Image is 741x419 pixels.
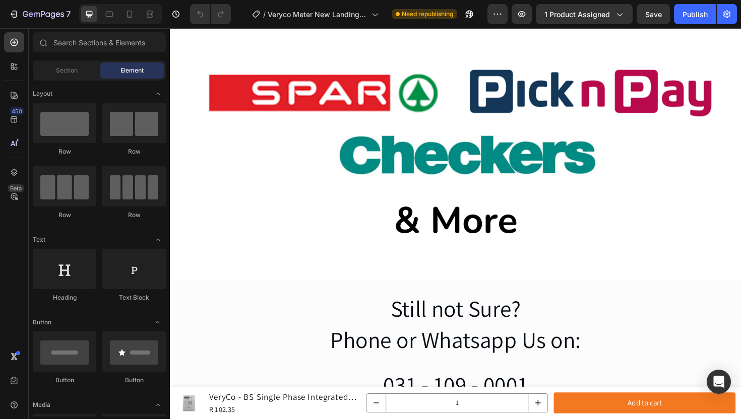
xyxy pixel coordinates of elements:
[33,293,96,302] div: Heading
[190,4,231,24] div: Undo/Redo
[645,10,662,19] span: Save
[33,32,166,52] input: Search Sections & Elements
[33,211,96,220] div: Row
[4,4,75,24] button: 7
[683,9,708,20] div: Publish
[10,107,24,115] div: 450
[33,235,45,244] span: Text
[637,4,670,24] button: Save
[33,318,51,327] span: Button
[484,390,521,404] div: Add to cart
[150,397,166,413] span: Toggle open
[150,86,166,102] span: Toggle open
[40,398,202,410] div: R 102.35
[150,232,166,248] span: Toggle open
[406,386,599,408] button: Add to cart
[707,370,731,394] div: Open Intercom Messenger
[33,376,96,385] div: Button
[1,282,604,313] p: Still not Sure?
[263,9,266,20] span: /
[228,387,380,406] input: quantity
[536,4,633,24] button: 1 product assigned
[674,4,716,24] button: Publish
[150,314,166,330] span: Toggle open
[268,9,367,20] span: Veryco Meter New Landing Page
[170,28,741,419] iframe: Design area
[102,293,166,302] div: Text Block
[40,384,202,398] h1: VeryCo - BS Single Phase Integrated keypad STS Prepaid Energy Meter
[33,147,96,156] div: Row
[380,387,400,406] button: increment
[33,89,52,98] span: Layout
[66,8,71,20] p: 7
[402,10,453,19] span: Need republishing
[1,362,604,393] p: 031 - 109 - 0001
[544,9,610,20] span: 1 product assigned
[56,66,78,75] span: Section
[120,66,144,75] span: Element
[102,147,166,156] div: Row
[102,211,166,220] div: Row
[208,387,228,406] button: decrement
[102,376,166,385] div: Button
[33,400,50,409] span: Media
[8,184,24,192] div: Beta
